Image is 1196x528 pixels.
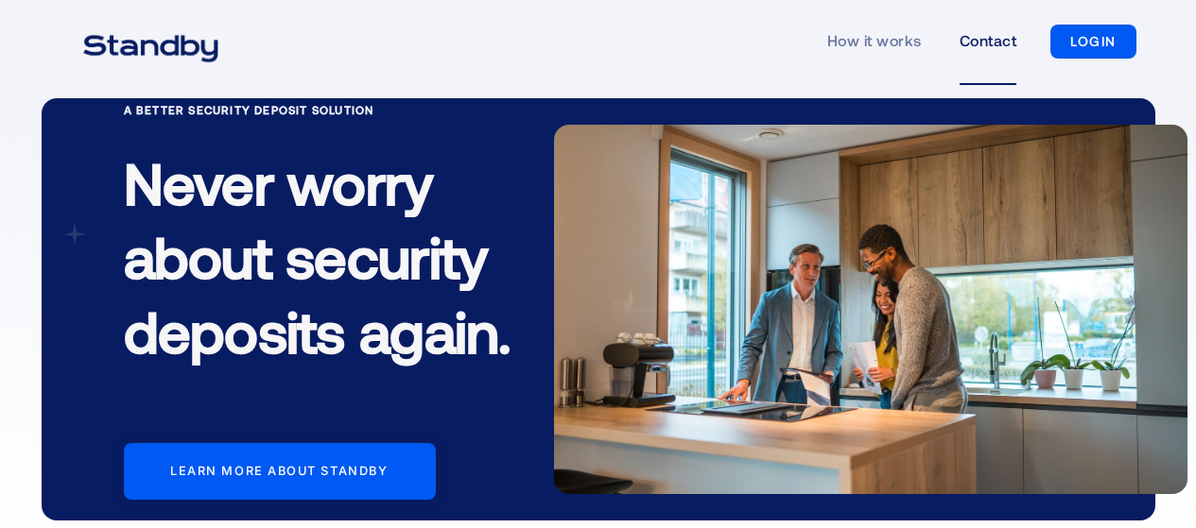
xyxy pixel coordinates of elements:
h1: Never worry about security deposits again. [124,130,524,398]
div: Learn more about standby [170,464,388,479]
div: A Better Security Deposit Solution [124,100,524,119]
a: home [60,23,242,60]
a: Learn more about standby [124,443,437,500]
a: LOGIN [1050,25,1136,59]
